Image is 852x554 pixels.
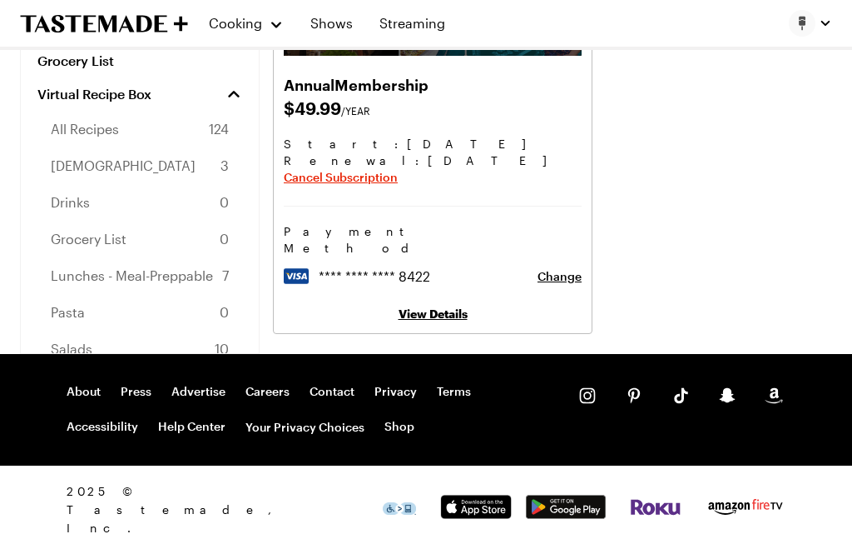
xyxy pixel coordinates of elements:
a: To Tastemade Home Page [20,14,188,33]
span: 0 [220,192,229,212]
span: 10 [215,339,229,359]
a: Virtual Recipe Box [21,77,259,111]
span: 7 [222,266,229,286]
a: This icon serves as a link to download the Level Access assistive technology app for individuals ... [383,502,416,517]
a: Terms [437,384,471,399]
a: Salads10 [21,331,259,367]
a: Contact [310,384,354,399]
span: Start: [DATE] [284,136,582,152]
span: 3 [220,156,229,176]
img: Profile picture [789,10,815,37]
span: 0 [220,229,229,249]
a: View Details [399,307,468,321]
h3: Payment Method [284,223,582,257]
img: App Store [436,495,516,519]
button: Your Privacy Choices [245,419,364,436]
button: Cancel Subscription [284,169,398,186]
span: Virtual Recipe Box [37,86,151,102]
a: Advertise [171,384,225,399]
span: Pasta [51,302,85,322]
a: Grocery List [21,44,259,77]
a: Roku [629,502,682,518]
a: Accessibility [67,419,138,436]
span: 124 [209,119,229,139]
a: Help Center [158,419,225,436]
span: [DEMOGRAPHIC_DATA] [51,156,196,176]
h2: Annual Membership [284,72,582,96]
a: Google Play [526,506,606,522]
a: Lunches - Meal-Preppable7 [21,257,259,294]
a: Pasta0 [21,294,259,331]
img: Amazon Fire TV [706,496,785,518]
span: Grocery List [51,229,126,249]
a: [DEMOGRAPHIC_DATA]3 [21,147,259,184]
a: Privacy [374,384,417,399]
a: Careers [245,384,290,399]
a: All Recipes124 [21,111,259,147]
a: Grocery List0 [21,221,259,257]
span: Drinks [51,192,90,212]
span: Lunches - Meal-Preppable [51,266,213,286]
img: visa logo [284,268,309,284]
span: $ 49.99 [284,96,582,119]
span: 2025 © Tastemade, Inc. [67,482,383,537]
img: Google Play [526,495,606,519]
a: Drinks0 [21,184,259,221]
span: Cooking [209,15,262,31]
a: Amazon Fire TV [706,505,785,521]
a: Press [121,384,151,399]
nav: Footer [67,384,546,436]
span: Renewal : [DATE] [284,152,582,169]
button: Cooking [208,3,284,43]
a: App Store [436,506,516,522]
a: Shop [384,419,414,436]
button: Change [537,268,582,285]
img: Roku [629,499,682,516]
span: All Recipes [51,119,119,139]
img: This icon serves as a link to download the Level Access assistive technology app for individuals ... [383,502,416,515]
span: 0 [220,302,229,322]
button: Profile picture [789,10,832,37]
a: About [67,384,101,399]
span: Salads [51,339,92,359]
span: /YEAR [341,105,370,117]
